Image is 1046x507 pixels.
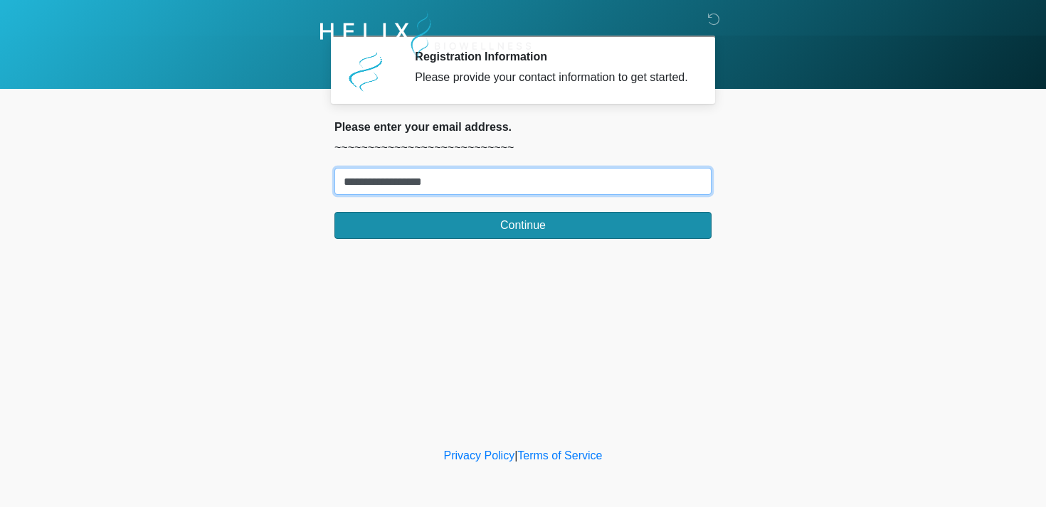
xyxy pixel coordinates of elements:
[517,449,602,461] a: Terms of Service
[444,449,515,461] a: Privacy Policy
[320,11,532,61] img: Helix Biowellness Logo
[415,69,690,86] div: Please provide your contact information to get started.
[334,139,712,156] p: ~~~~~~~~~~~~~~~~~~~~~~~~~~~
[334,120,712,134] h2: Please enter your email address.
[514,449,517,461] a: |
[334,212,712,239] button: Continue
